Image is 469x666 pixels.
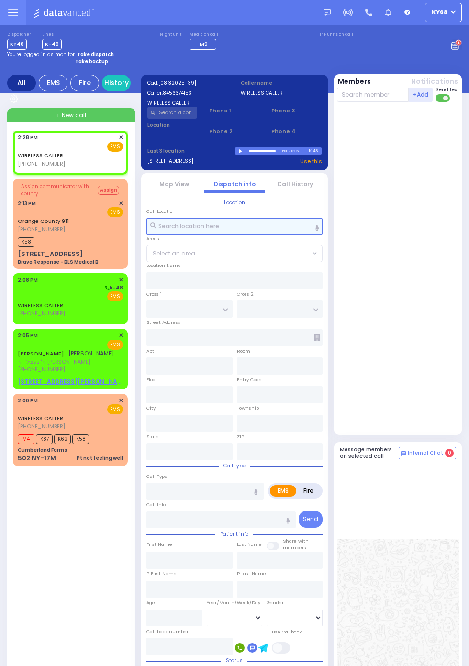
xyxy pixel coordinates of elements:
[214,180,256,188] a: Dispatch info
[77,455,123,462] div: Pt not feeling well
[219,462,250,469] span: Call type
[18,434,34,444] span: M4
[314,334,320,341] span: Other building occupants
[7,75,36,91] div: All
[153,249,195,258] span: Select an area
[267,599,284,606] label: Gender
[147,157,193,166] a: [STREET_ADDRESS]
[209,127,259,135] span: Phone 2
[18,350,64,357] a: [PERSON_NAME]
[147,147,235,155] label: Last 3 location
[296,485,321,497] label: Fire
[160,32,181,38] label: Night unit
[7,51,76,58] span: You're logged in as monitor.
[411,77,458,87] button: Notifications
[18,310,65,317] span: [PHONE_NUMBER]
[18,217,69,225] a: Orange County 911
[289,145,290,156] div: /
[146,473,167,480] label: Call Type
[215,531,253,538] span: Patient info
[280,145,289,156] div: 0:00
[146,291,162,298] label: Cross 1
[18,277,38,284] span: 2:08 PM
[219,199,250,206] span: Location
[338,77,371,87] button: Members
[146,377,157,383] label: Floor
[56,111,86,120] span: + New call
[408,450,443,456] span: Internal Chat
[146,570,177,577] label: P First Name
[146,433,159,440] label: State
[159,180,189,188] a: Map View
[190,32,219,38] label: Medic on call
[272,629,301,635] label: Use Callback
[241,79,322,87] label: Caller name
[237,291,254,298] label: Cross 2
[39,75,67,91] div: EMS
[146,208,176,215] label: Call Location
[309,147,322,155] div: K-48
[270,485,296,497] label: EMS
[237,405,259,411] label: Township
[18,160,65,167] span: [PHONE_NUMBER]
[271,127,322,135] span: Phone 4
[42,39,62,50] span: K-48
[291,145,300,156] div: 0:06
[271,107,322,115] span: Phone 3
[221,657,247,664] span: Status
[104,284,123,291] span: K-48
[18,377,159,386] u: [STREET_ADDRESS][PERSON_NAME] - Use this
[33,7,97,19] img: Logo
[146,501,166,508] label: Call Info
[146,262,181,269] label: Location Name
[42,32,62,38] label: Lines
[147,107,198,119] input: Search a contact
[337,88,409,102] input: Search member
[107,207,123,217] span: EMS
[237,348,250,355] label: Room
[77,51,114,58] strong: Take dispatch
[18,397,38,404] span: 2:00 PM
[75,58,108,65] strong: Take backup
[409,88,433,102] button: +Add
[277,180,313,188] a: Call History
[7,39,27,50] span: KY48
[72,434,89,444] span: K58
[18,249,83,259] div: [STREET_ADDRESS]
[158,79,196,87] span: [08132025_39]
[401,451,406,456] img: comment-alt.png
[146,599,155,606] label: Age
[432,8,447,17] span: ky68
[283,544,306,551] span: members
[68,349,114,357] span: [PERSON_NAME]
[146,218,323,235] input: Search location here
[7,32,31,38] label: Dispatcher
[110,293,120,300] u: EMS
[18,366,65,373] span: [PHONE_NUMBER]
[299,511,323,528] button: Send
[146,235,159,242] label: Areas
[110,341,120,348] u: EMS
[435,93,451,103] label: Turn off text
[54,434,71,444] span: K62
[18,454,56,463] div: 502 NY-17M
[146,319,180,326] label: Street Address
[147,89,229,97] label: Caller:
[147,122,198,129] label: Location
[18,414,63,422] a: WIRELESS CALLER
[119,200,123,208] span: ✕
[18,258,99,266] div: Bravo Response - BLS Medical B
[119,397,123,405] span: ✕
[102,75,131,91] a: History
[237,570,266,577] label: P Last Name
[107,404,123,414] span: EMS
[163,89,191,97] span: 8456374153
[147,100,229,107] label: WIRELESS CALLER
[146,405,156,411] label: City
[425,3,462,22] button: ky68
[237,541,262,548] label: Last Name
[18,200,36,207] span: 2:13 PM
[200,40,208,48] span: M9
[207,599,263,606] div: Year/Month/Week/Day
[435,86,459,93] span: Send text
